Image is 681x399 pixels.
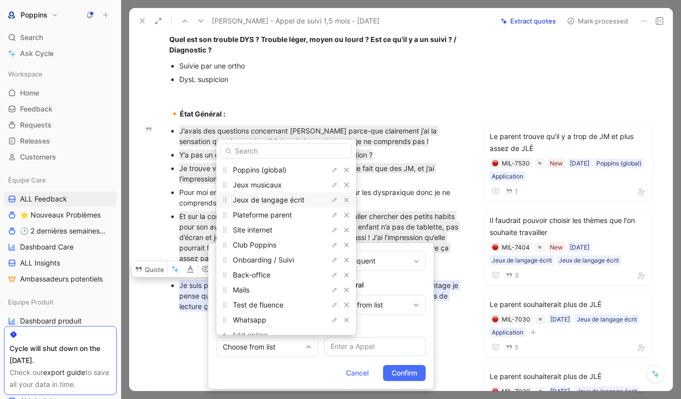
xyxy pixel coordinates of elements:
[220,143,352,158] input: Search
[216,222,356,237] div: Site internet
[233,270,270,279] span: Back-office
[216,297,356,312] div: Test de fluence
[233,195,304,204] span: Jeux de langage écrit
[233,210,292,219] span: Plateforme parent
[233,225,272,234] span: Site internet
[216,267,356,282] div: Back-office
[216,237,356,252] div: Club Poppins
[233,165,286,174] span: Poppins (global)
[233,255,294,264] span: Onboarding / Suivi
[233,315,266,324] span: Whatsapp
[216,207,356,222] div: Plateforme parent
[233,180,282,189] span: Jeux musicaux
[216,177,356,192] div: Jeux musicaux
[216,252,356,267] div: Onboarding / Suivi
[233,300,283,309] span: Test de fluence
[232,329,307,341] div: Add option
[216,282,356,297] div: Mails
[216,192,356,207] div: Jeux de langage écrit
[216,312,356,327] div: Whatsapp
[216,162,356,177] div: Poppins (global)
[233,285,249,294] span: Mails
[233,240,276,249] span: Club Poppins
